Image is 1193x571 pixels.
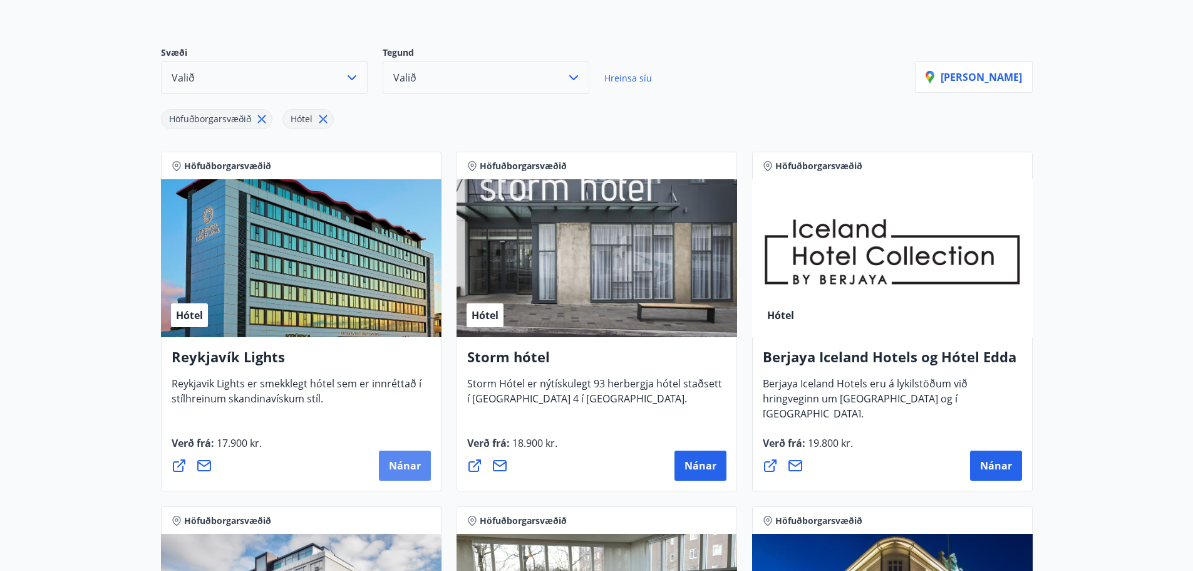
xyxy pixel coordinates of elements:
span: Höfuðborgarsvæðið [169,113,251,125]
span: Verð frá : [467,436,557,460]
button: Nánar [970,451,1022,481]
span: 19.800 kr. [805,436,853,450]
span: Höfuðborgarsvæðið [480,515,567,527]
span: Valið [172,71,195,85]
span: 17.900 kr. [214,436,262,450]
p: [PERSON_NAME] [926,70,1022,84]
h4: Reykjavík Lights [172,347,431,376]
span: Nánar [980,459,1012,473]
span: Höfuðborgarsvæðið [775,515,862,527]
span: Höfuðborgarsvæðið [184,160,271,172]
span: Hótel [176,308,203,322]
button: Nánar [379,451,431,481]
button: Valið [161,61,368,94]
span: Verð frá : [172,436,262,460]
h4: Storm hótel [467,347,726,376]
span: Reykjavik Lights er smekklegt hótel sem er innréttað í stílhreinum skandinavískum stíl. [172,377,421,416]
span: Valið [393,71,416,85]
button: Nánar [674,451,726,481]
span: Hótel [291,113,312,125]
button: [PERSON_NAME] [915,61,1033,93]
div: Höfuðborgarsvæðið [161,109,272,129]
span: Höfuðborgarsvæðið [184,515,271,527]
p: Svæði [161,46,383,61]
span: Berjaya Iceland Hotels eru á lykilstöðum við hringveginn um [GEOGRAPHIC_DATA] og í [GEOGRAPHIC_DA... [763,377,968,431]
p: Tegund [383,46,604,61]
span: Hótel [472,308,498,322]
span: Hreinsa síu [604,72,652,84]
span: Höfuðborgarsvæðið [775,160,862,172]
span: Hótel [767,308,794,322]
div: Hótel [282,109,334,129]
span: Storm Hótel er nýtískulegt 93 herbergja hótel staðsett í [GEOGRAPHIC_DATA] 4 í [GEOGRAPHIC_DATA]. [467,377,722,416]
span: Nánar [389,459,421,473]
span: 18.900 kr. [510,436,557,450]
span: Höfuðborgarsvæðið [480,160,567,172]
span: Nánar [684,459,716,473]
span: Verð frá : [763,436,853,460]
h4: Berjaya Iceland Hotels og Hótel Edda [763,347,1022,376]
button: Valið [383,61,589,94]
